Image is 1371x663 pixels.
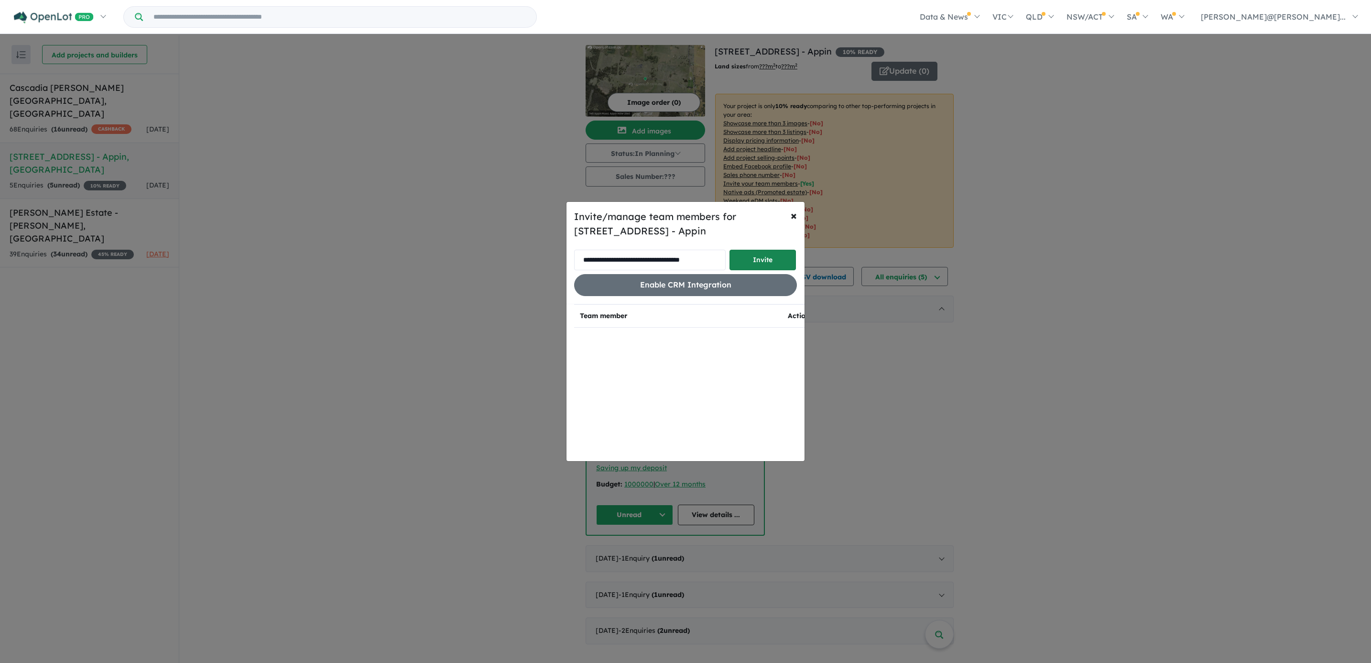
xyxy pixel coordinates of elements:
h5: Invite/manage team members for [STREET_ADDRESS] - Appin [574,210,797,238]
span: [PERSON_NAME]@[PERSON_NAME]... [1201,12,1346,22]
th: Action [782,304,816,328]
button: Invite [729,250,796,270]
th: Team member [574,304,782,328]
button: Enable CRM Integration [574,274,797,296]
input: Try estate name, suburb, builder or developer [145,7,534,27]
span: × [791,208,797,222]
img: Openlot PRO Logo White [14,11,94,23]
